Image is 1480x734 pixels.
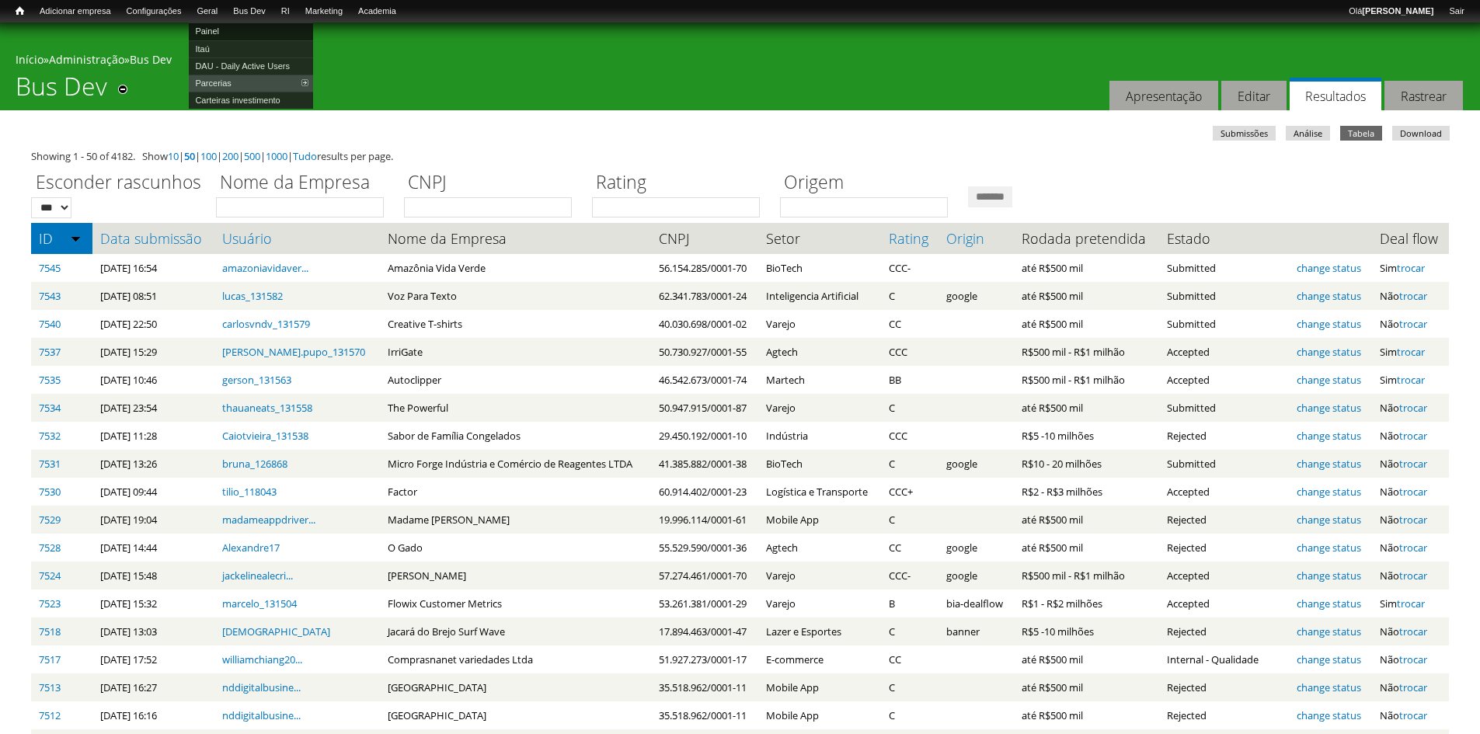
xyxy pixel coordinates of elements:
[881,338,938,366] td: CCC
[758,394,880,422] td: Varejo
[881,282,938,310] td: C
[758,422,880,450] td: Indústria
[380,534,651,562] td: O Gado
[1014,534,1160,562] td: até R$500 mil
[1014,366,1160,394] td: R$500 mil - R$1 milhão
[1159,645,1289,673] td: Internal - Qualidade
[1372,506,1449,534] td: Não
[758,254,880,282] td: BioTech
[1159,450,1289,478] td: Submitted
[92,422,214,450] td: [DATE] 11:28
[39,485,61,499] a: 7530
[222,597,297,611] a: marcelo_131504
[244,149,260,163] a: 500
[222,541,280,555] a: Alexandre17
[1372,645,1449,673] td: Não
[1399,569,1427,583] a: trocar
[1372,450,1449,478] td: Não
[1399,289,1427,303] a: trocar
[1372,254,1449,282] td: Sim
[184,149,195,163] a: 50
[49,52,124,67] a: Administração
[189,4,225,19] a: Geral
[380,617,651,645] td: Jacará do Brejo Surf Wave
[92,366,214,394] td: [DATE] 10:46
[1297,652,1361,666] a: change status
[1159,617,1289,645] td: Rejected
[1399,429,1427,443] a: trocar
[780,169,958,197] label: Origem
[92,506,214,534] td: [DATE] 19:04
[31,169,206,197] label: Esconder rascunhos
[39,569,61,583] a: 7524
[1159,394,1289,422] td: Submitted
[938,450,1014,478] td: google
[1159,506,1289,534] td: Rejected
[92,562,214,590] td: [DATE] 15:48
[1014,701,1160,729] td: até R$500 mil
[39,231,85,246] a: ID
[1399,513,1427,527] a: trocar
[39,261,61,275] a: 7545
[651,450,759,478] td: 41.385.882/0001-38
[1297,429,1361,443] a: change status
[92,254,214,282] td: [DATE] 16:54
[1399,624,1427,638] a: trocar
[1014,310,1160,338] td: até R$500 mil
[946,231,1006,246] a: Origin
[222,457,287,471] a: bruna_126868
[758,310,880,338] td: Varejo
[1221,81,1287,111] a: Editar
[1362,6,1433,16] strong: [PERSON_NAME]
[1014,223,1160,254] th: Rodada pretendida
[1297,541,1361,555] a: change status
[651,701,759,729] td: 35.518.962/0001-11
[1397,345,1425,359] a: trocar
[758,366,880,394] td: Martech
[298,4,350,19] a: Marketing
[651,506,759,534] td: 19.996.114/0001-61
[92,617,214,645] td: [DATE] 13:03
[1297,597,1361,611] a: change status
[758,673,880,701] td: Mobile App
[92,338,214,366] td: [DATE] 15:29
[1297,289,1361,303] a: change status
[1014,394,1160,422] td: até R$500 mil
[1014,450,1160,478] td: R$10 - 20 milhões
[222,289,283,303] a: lucas_131582
[1297,345,1361,359] a: change status
[168,149,179,163] a: 10
[1014,282,1160,310] td: até R$500 mil
[1014,338,1160,366] td: R$500 mil - R$1 milhão
[651,282,759,310] td: 62.341.783/0001-24
[380,223,651,254] th: Nome da Empresa
[39,373,61,387] a: 7535
[222,373,291,387] a: gerson_131563
[651,562,759,590] td: 57.274.461/0001-70
[651,673,759,701] td: 35.518.962/0001-11
[1399,317,1427,331] a: trocar
[222,680,301,694] a: nddigitalbusine...
[32,4,119,19] a: Adicionar empresa
[273,4,298,19] a: RI
[92,701,214,729] td: [DATE] 16:16
[1286,126,1330,141] a: Análise
[1399,708,1427,722] a: trocar
[380,590,651,617] td: Flowix Customer Metrics
[1159,562,1289,590] td: Accepted
[71,233,81,243] img: ordem crescente
[651,478,759,506] td: 60.914.402/0001-23
[92,645,214,673] td: [DATE] 17:52
[938,562,1014,590] td: google
[1372,534,1449,562] td: Não
[1297,708,1361,722] a: change status
[1297,401,1361,415] a: change status
[938,590,1014,617] td: bia-dealflow
[216,169,394,197] label: Nome da Empresa
[130,52,172,67] a: Bus Dev
[404,169,582,197] label: CNPJ
[16,71,107,110] h1: Bus Dev
[1340,126,1382,141] a: Tabela
[1399,485,1427,499] a: trocar
[380,506,651,534] td: Madame [PERSON_NAME]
